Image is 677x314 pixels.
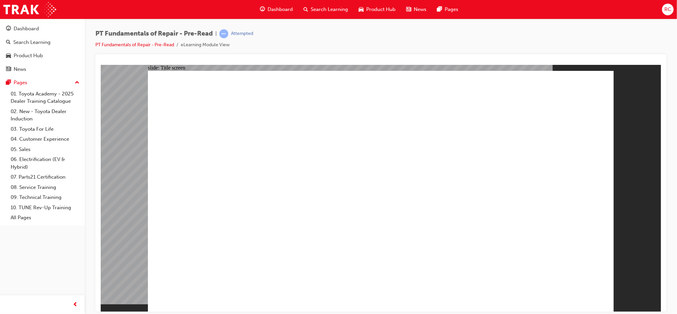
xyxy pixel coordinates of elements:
[3,77,82,89] button: Pages
[8,154,82,172] a: 06. Electrification (EV & Hybrid)
[95,42,174,48] a: PT Fundamentals of Repair - Pre-Read
[662,4,674,15] button: RC
[359,5,364,14] span: car-icon
[219,29,228,38] span: learningRecordVerb_ATTEMPT-icon
[8,203,82,213] a: 10. TUNE Rev-Up Training
[3,63,82,76] a: News
[3,50,82,62] a: Product Hub
[8,182,82,193] a: 08. Service Training
[3,21,82,77] button: DashboardSearch LearningProduct HubNews
[3,2,56,17] img: Trak
[8,213,82,223] a: All Pages
[401,3,432,16] a: news-iconNews
[14,25,39,33] div: Dashboard
[8,192,82,203] a: 09. Technical Training
[215,30,217,38] span: |
[8,134,82,144] a: 04. Customer Experience
[445,6,458,13] span: Pages
[13,39,51,46] div: Search Learning
[14,79,27,86] div: Pages
[437,5,442,14] span: pages-icon
[414,6,426,13] span: News
[14,52,43,60] div: Product Hub
[6,53,11,59] span: car-icon
[8,89,82,106] a: 01. Toyota Academy - 2025 Dealer Training Catalogue
[255,3,298,16] a: guage-iconDashboard
[6,40,11,46] span: search-icon
[75,78,79,87] span: up-icon
[231,31,253,37] div: Attempted
[311,6,348,13] span: Search Learning
[8,144,82,155] a: 05. Sales
[260,5,265,14] span: guage-icon
[406,5,411,14] span: news-icon
[353,3,401,16] a: car-iconProduct Hub
[432,3,464,16] a: pages-iconPages
[6,80,11,86] span: pages-icon
[303,5,308,14] span: search-icon
[3,36,82,49] a: Search Learning
[181,41,230,49] li: eLearning Module View
[73,301,78,309] span: prev-icon
[14,66,26,73] div: News
[95,30,213,38] span: PT Fundamentals of Repair - Pre-Read
[664,6,671,13] span: RC
[8,106,82,124] a: 02. New - Toyota Dealer Induction
[6,67,11,73] span: news-icon
[8,172,82,182] a: 07. Parts21 Certification
[298,3,353,16] a: search-iconSearch Learning
[8,124,82,134] a: 03. Toyota For Life
[268,6,293,13] span: Dashboard
[3,23,82,35] a: Dashboard
[366,6,395,13] span: Product Hub
[6,26,11,32] span: guage-icon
